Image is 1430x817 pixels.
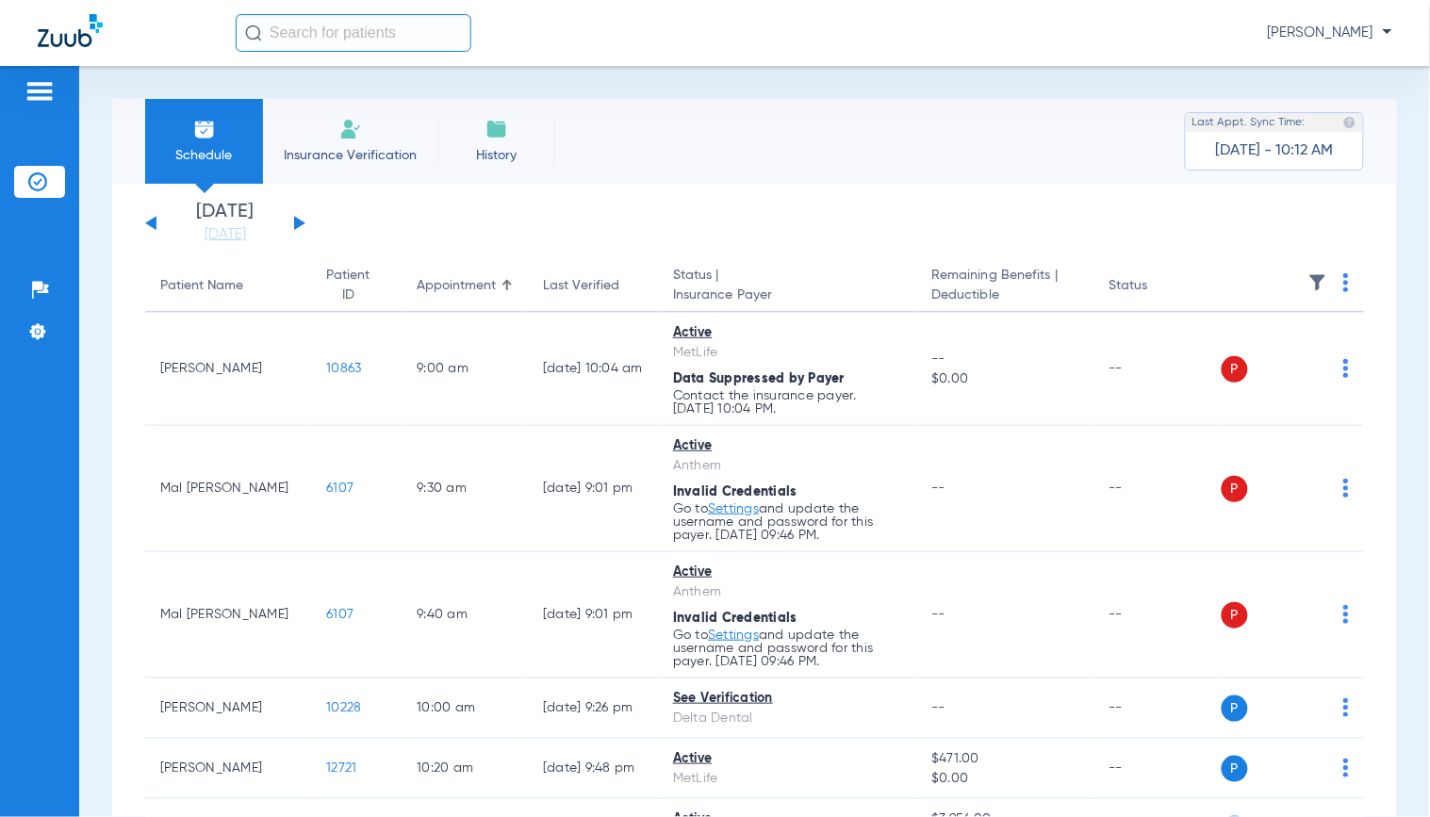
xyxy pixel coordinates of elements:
[673,563,901,582] div: Active
[528,426,658,552] td: [DATE] 9:01 PM
[417,276,513,296] div: Appointment
[673,286,901,305] span: Insurance Payer
[1094,426,1222,552] td: --
[145,426,311,552] td: Mal [PERSON_NAME]
[326,608,353,621] span: 6107
[673,456,901,476] div: Anthem
[1222,476,1248,502] span: P
[145,313,311,426] td: [PERSON_NAME]
[673,485,797,498] span: Invalid Credentials
[145,678,311,739] td: [PERSON_NAME]
[277,146,423,165] span: Insurance Verification
[339,118,362,140] img: Manual Insurance Verification
[673,612,797,625] span: Invalid Credentials
[326,761,356,775] span: 12721
[402,313,528,426] td: 9:00 AM
[1343,359,1349,378] img: group-dot-blue.svg
[931,350,1078,369] span: --
[1343,273,1349,292] img: group-dot-blue.svg
[673,582,901,602] div: Anthem
[1222,756,1248,782] span: P
[1222,356,1248,383] span: P
[1343,605,1349,624] img: group-dot-blue.svg
[145,739,311,799] td: [PERSON_NAME]
[326,266,386,305] div: Patient ID
[528,678,658,739] td: [DATE] 9:26 PM
[528,552,658,678] td: [DATE] 9:01 PM
[236,14,471,52] input: Search for patients
[1343,479,1349,498] img: group-dot-blue.svg
[673,343,901,363] div: MetLife
[402,552,528,678] td: 9:40 AM
[673,709,901,728] div: Delta Dental
[931,286,1078,305] span: Deductible
[1094,678,1222,739] td: --
[245,25,262,41] img: Search Icon
[1343,698,1349,717] img: group-dot-blue.svg
[38,14,103,47] img: Zuub Logo
[708,502,759,515] a: Settings
[1216,141,1334,160] span: [DATE] - 10:12 AM
[326,362,361,375] span: 10863
[673,689,901,709] div: See Verification
[673,769,901,789] div: MetLife
[931,369,1078,389] span: $0.00
[1343,116,1356,129] img: last sync help info
[159,146,249,165] span: Schedule
[402,678,528,739] td: 10:00 AM
[708,629,759,642] a: Settings
[193,118,216,140] img: Schedule
[658,260,916,313] th: Status |
[673,372,845,385] span: Data Suppressed by Payer
[417,276,496,296] div: Appointment
[1336,727,1430,817] iframe: Chat Widget
[1222,602,1248,629] span: P
[1308,273,1327,292] img: filter.svg
[673,629,901,668] p: Go to and update the username and password for this payer. [DATE] 09:46 PM.
[1268,24,1392,42] span: [PERSON_NAME]
[673,389,901,416] p: Contact the insurance payer. [DATE] 10:04 PM.
[931,769,1078,789] span: $0.00
[326,701,361,714] span: 10228
[1222,695,1248,722] span: P
[673,436,901,456] div: Active
[402,426,528,552] td: 9:30 AM
[528,739,658,799] td: [DATE] 9:48 PM
[931,608,945,621] span: --
[528,313,658,426] td: [DATE] 10:04 AM
[25,80,55,103] img: hamburger-icon
[452,146,541,165] span: History
[160,276,243,296] div: Patient Name
[673,749,901,769] div: Active
[402,739,528,799] td: 10:20 AM
[673,323,901,343] div: Active
[1094,739,1222,799] td: --
[169,203,282,244] li: [DATE]
[931,749,1078,769] span: $471.00
[485,118,508,140] img: History
[543,276,619,296] div: Last Verified
[673,502,901,542] p: Go to and update the username and password for this payer. [DATE] 09:46 PM.
[931,701,945,714] span: --
[145,552,311,678] td: Mal [PERSON_NAME]
[169,225,282,244] a: [DATE]
[326,266,370,305] div: Patient ID
[916,260,1093,313] th: Remaining Benefits |
[1094,552,1222,678] td: --
[1094,260,1222,313] th: Status
[1192,113,1306,132] span: Last Appt. Sync Time:
[1094,313,1222,426] td: --
[543,276,643,296] div: Last Verified
[160,276,296,296] div: Patient Name
[931,482,945,495] span: --
[326,482,353,495] span: 6107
